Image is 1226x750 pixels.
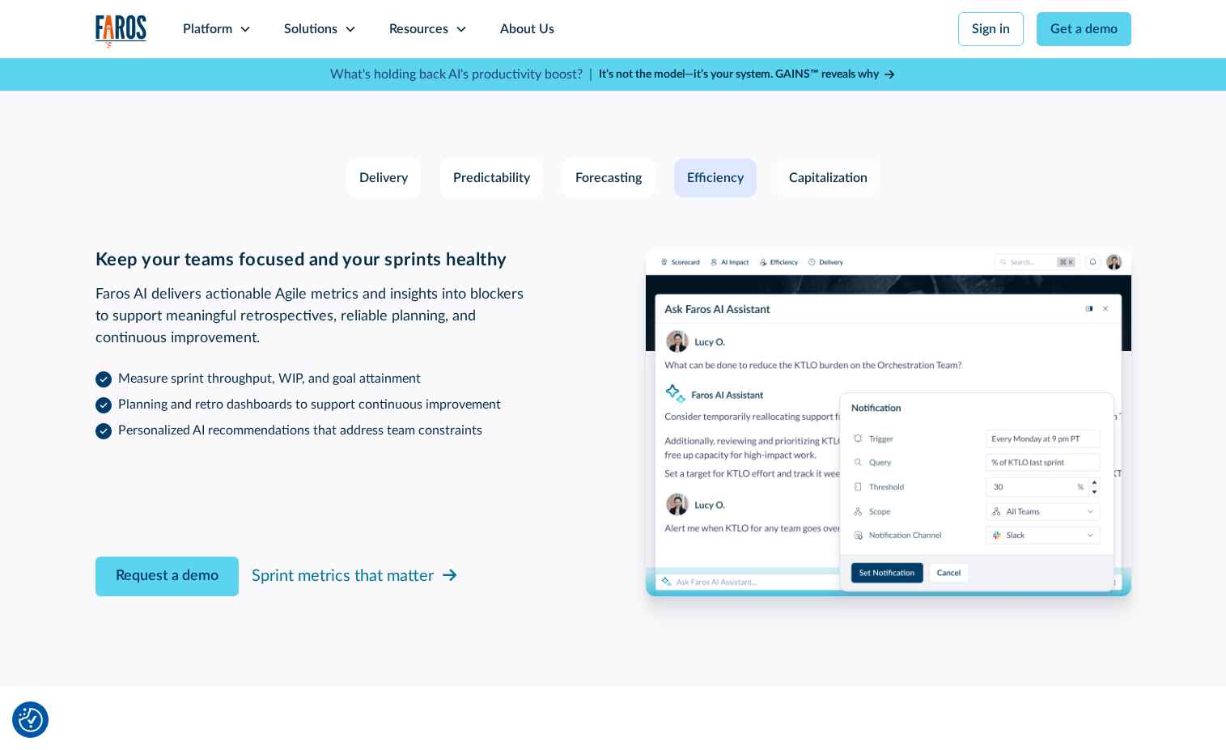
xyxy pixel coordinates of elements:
div: Capitalization [789,168,868,188]
div: Predictability [453,168,530,188]
a: home [95,15,147,48]
li: Personalized AI recommendations that address team constraints [95,421,581,440]
h3: Keep your teams focused and your sprints healthy [95,249,581,270]
div: Efficiency [687,168,744,188]
div: Sprint metrics that matter [252,564,434,588]
li: Planning and retro dashboards to support continuous improvement [95,395,581,414]
div: Solutions [284,19,337,39]
div: Delivery [359,168,408,188]
p: Faros AI delivers actionable Agile metrics and insights into blockers to support meaningful retro... [95,284,581,350]
img: Revisit consent button [19,708,43,732]
a: Sprint metrics that matter [252,561,460,591]
div: Resources [389,19,448,39]
button: Cookie Settings [19,708,43,732]
img: Logo of the analytics and reporting company Faros. [95,15,147,48]
a: Get a demo [1037,12,1131,46]
a: Request a demo [95,557,239,596]
strong: It’s not the model—it’s your system. GAINS™ reveals why [599,69,879,80]
li: Measure sprint throughput, WIP, and goal attainment [95,369,581,388]
a: It’s not the model—it’s your system. GAINS™ reveals why [599,66,897,83]
div: Platform [183,19,232,39]
div: Forecasting [575,168,642,188]
a: Sign in [958,12,1024,46]
p: What's holding back AI's productivity boost? | [330,65,592,84]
